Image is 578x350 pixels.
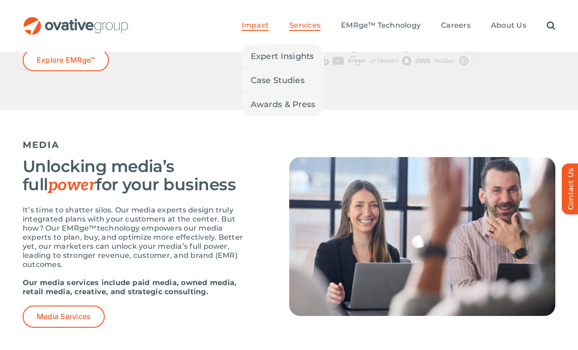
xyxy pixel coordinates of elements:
[251,50,314,63] span: Expert Insights
[23,206,244,269] p: It’s time to shatter silos. Our media experts design truly integrated plans with your customers a...
[491,21,526,31] a: About Us
[289,21,321,31] a: Services
[23,49,109,71] a: Explore EMRge™
[341,21,421,30] span: EMRge™ Technology
[23,16,129,25] a: OG_Full_horizontal_RGB
[341,21,421,31] a: EMRge™ Technology
[23,306,105,328] a: Media Services
[23,139,555,150] h5: MEDIA
[37,56,95,64] span: Explore EMRge™
[441,21,471,31] a: Careers
[251,98,316,111] span: Awards & Press
[23,157,244,194] h3: Unlocking media’s full for your business
[242,11,555,40] nav: Menu
[242,69,325,92] a: Case Studies
[242,44,325,68] a: Expert Insights
[242,93,325,116] a: Awards & Press
[441,21,471,30] span: Careers
[547,21,555,31] a: Search
[251,74,305,87] span: Case Studies
[37,312,91,321] span: Media Services
[242,21,269,31] a: Impact
[491,21,526,30] span: About Us
[242,21,269,30] span: Impact
[289,157,556,316] img: Services – Media
[48,175,96,195] span: power
[289,21,321,30] span: Services
[23,278,236,296] strong: Our media services include paid media, owned media, retail media, creative, and strategic consult...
